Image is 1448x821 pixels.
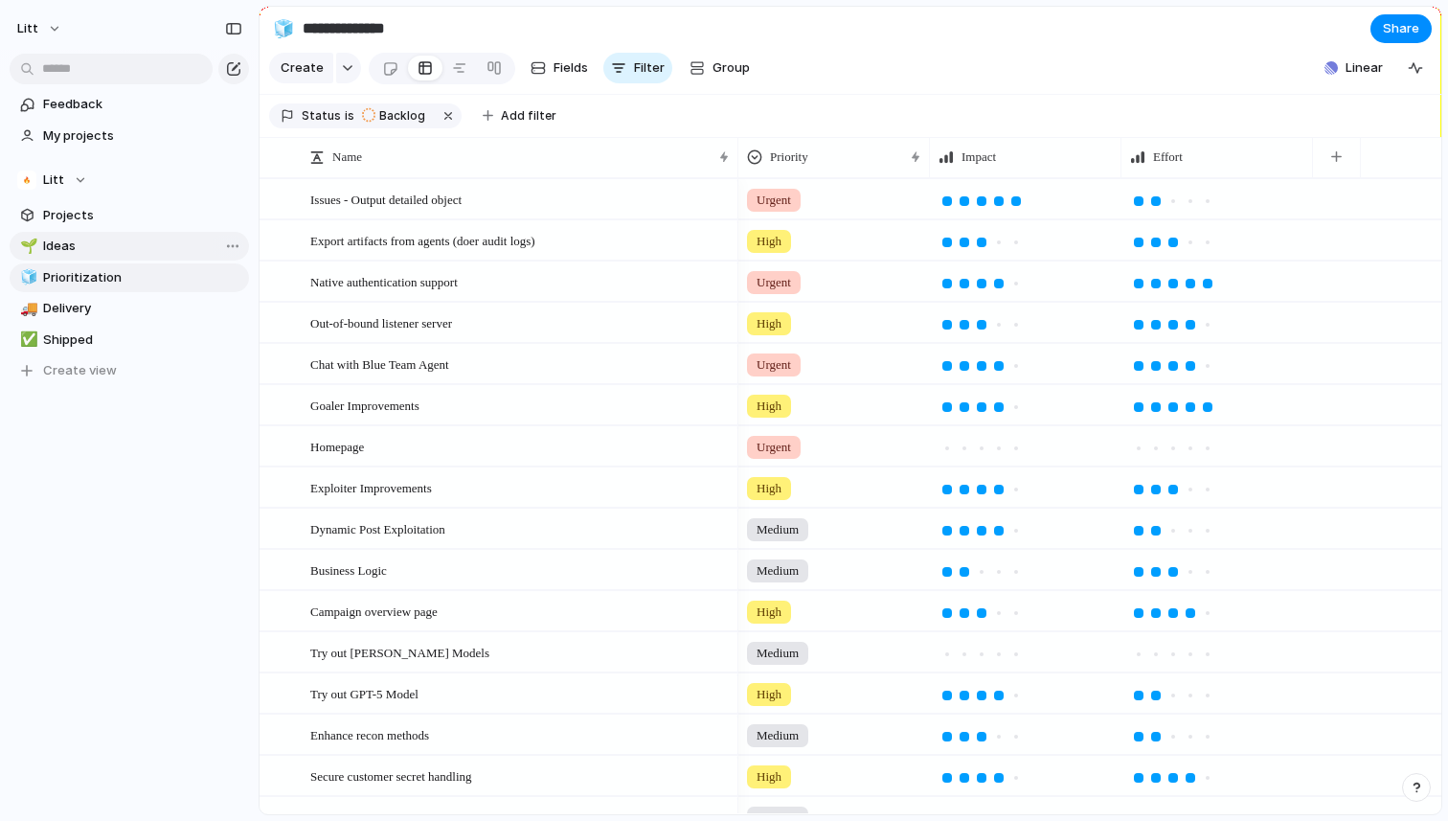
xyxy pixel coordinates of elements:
span: Campaign overview page [310,600,438,622]
span: Exploiter Improvements [310,476,432,498]
span: Dynamic Post Exploitation [310,517,445,539]
button: 🌱 [17,237,36,256]
button: Fields [523,53,596,83]
span: Impact [962,148,996,167]
span: Share [1383,19,1419,38]
span: Secure customer secret handling [310,764,472,787]
span: Linear [1346,58,1383,78]
button: Create [269,53,333,83]
span: Urgent [757,355,791,375]
span: High [757,603,781,622]
span: Urgent [757,273,791,292]
span: Effort [1153,148,1183,167]
div: 🧊 [273,15,294,41]
span: Litt [43,171,64,190]
span: Urgent [757,438,791,457]
span: Fields [554,58,588,78]
div: 🧊 [20,266,34,288]
span: Add filter [501,107,556,125]
button: ✅ [17,331,36,350]
span: High [757,314,781,333]
a: ✅Shipped [10,326,249,354]
div: 🌱 [20,236,34,258]
button: Group [680,53,759,83]
span: Goaler Improvements [310,394,419,416]
span: Status [302,107,341,125]
a: Feedback [10,90,249,119]
span: Try out GPT-5 Model [310,682,419,704]
span: Medium [757,726,799,745]
span: High [757,685,781,704]
span: Name [332,148,362,167]
button: Share [1370,14,1432,43]
span: Ideas [43,237,242,256]
span: High [757,232,781,251]
span: Out-of-bound listener server [310,311,452,333]
a: 🧊Prioritization [10,263,249,292]
button: 🧊 [17,268,36,287]
span: High [757,767,781,787]
button: 🚚 [17,299,36,318]
span: High [757,479,781,498]
button: Add filter [471,103,568,129]
span: Export artifacts from agents (doer audit logs) [310,229,535,251]
button: Litt [9,13,72,44]
span: Group [713,58,750,78]
span: Enhance recon methods [310,723,429,745]
span: Homepage [310,435,364,457]
div: ✅ [20,329,34,351]
a: 🌱Ideas [10,232,249,261]
span: Issues - Output detailed object [310,188,462,210]
button: is [341,105,358,126]
button: Filter [603,53,672,83]
span: Delivery [43,299,242,318]
span: Backlog [379,107,425,125]
button: Litt [10,166,249,194]
span: Filter [634,58,665,78]
span: Litt [17,19,38,38]
button: Linear [1317,54,1391,82]
div: 🚚 [20,298,34,320]
button: Create view [10,356,249,385]
span: Medium [757,520,799,539]
span: Chat with Blue Team Agent [310,353,449,375]
span: High [757,397,781,416]
span: Native authentication support [310,270,458,292]
span: Medium [757,644,799,663]
span: Create view [43,361,117,380]
a: 🚚Delivery [10,294,249,323]
a: My projects [10,122,249,150]
button: Backlog [356,105,437,126]
span: Urgent [757,191,791,210]
span: Projects [43,206,242,225]
button: 🧊 [268,13,299,44]
span: Shipped [43,331,242,350]
span: Feedback [43,95,242,114]
span: My projects [43,126,242,146]
span: Prioritization [43,268,242,287]
span: Business Logic [310,559,387,581]
span: Create [281,58,324,78]
span: Medium [757,561,799,581]
span: is [345,107,354,125]
a: Projects [10,201,249,230]
span: Priority [770,148,808,167]
span: Try out [PERSON_NAME] Models [310,641,489,663]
